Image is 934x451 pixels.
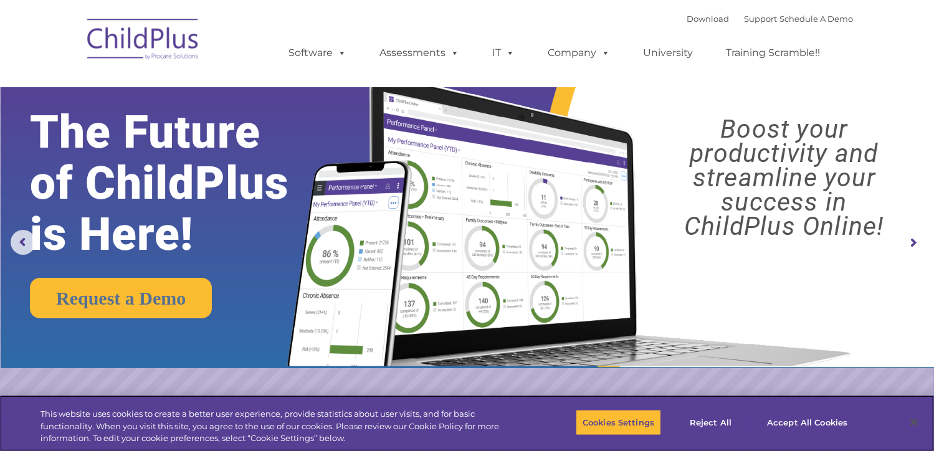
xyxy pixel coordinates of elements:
[173,82,211,92] span: Last name
[41,408,513,445] div: This website uses cookies to create a better user experience, provide statistics about user visit...
[760,409,854,435] button: Accept All Cookies
[631,40,706,65] a: University
[81,10,206,72] img: ChildPlus by Procare Solutions
[672,409,750,435] button: Reject All
[687,14,854,24] font: |
[714,40,833,65] a: Training Scramble!!
[687,14,730,24] a: Download
[277,40,360,65] a: Software
[646,117,923,239] rs-layer: Boost your productivity and streamline your success in ChildPlus Online!
[480,40,528,65] a: IT
[780,14,854,24] a: Schedule A Demo
[173,133,226,143] span: Phone number
[30,107,328,260] rs-layer: The Future of ChildPlus is Here!
[368,40,472,65] a: Assessments
[745,14,778,24] a: Support
[576,409,661,435] button: Cookies Settings
[900,409,928,436] button: Close
[536,40,623,65] a: Company
[30,278,212,318] a: Request a Demo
